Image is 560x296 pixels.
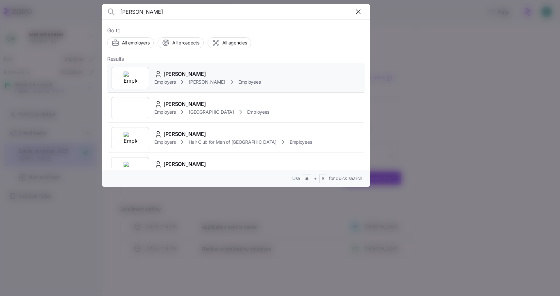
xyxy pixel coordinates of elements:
[122,40,149,46] span: All employers
[154,139,176,145] span: Employers
[189,109,234,115] span: [GEOGRAPHIC_DATA]
[172,40,199,46] span: All prospects
[107,37,154,48] button: All employers
[247,109,269,115] span: Employees
[124,72,137,85] img: Employer logo
[208,37,251,48] button: All agencies
[290,139,312,145] span: Employees
[124,162,137,175] img: Employer logo
[238,79,261,85] span: Employees
[107,55,124,63] span: Results
[158,37,203,48] button: All prospects
[314,175,317,182] span: +
[154,109,176,115] span: Employers
[305,176,309,182] span: ⌘
[189,79,225,85] span: [PERSON_NAME]
[292,175,300,182] span: Use
[189,139,276,145] span: Hair Club for Men of [GEOGRAPHIC_DATA]
[163,70,206,78] span: [PERSON_NAME]
[163,160,206,168] span: [PERSON_NAME]
[107,26,365,35] span: Go to
[329,175,362,182] span: for quick search
[163,130,206,138] span: [PERSON_NAME]
[154,79,176,85] span: Employers
[163,100,206,108] span: [PERSON_NAME]
[124,132,137,145] img: Employer logo
[322,176,324,182] span: B
[222,40,247,46] span: All agencies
